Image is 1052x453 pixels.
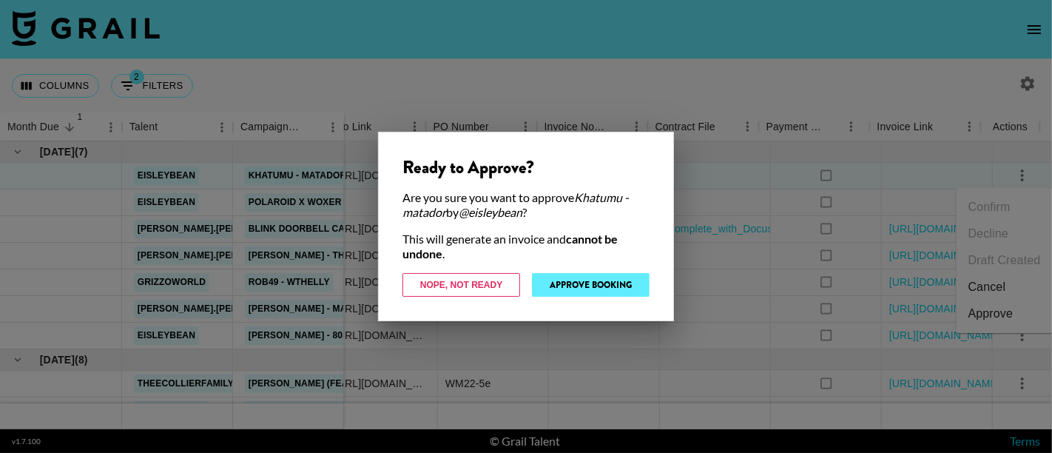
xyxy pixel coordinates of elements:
[402,190,629,219] em: Khatumu - matador
[402,190,650,220] div: Are you sure you want to approve by ?
[402,273,520,297] button: Nope, Not Ready
[402,232,650,261] div: This will generate an invoice and .
[459,205,522,219] em: @ eisleybean
[402,232,618,261] strong: cannot be undone
[532,273,650,297] button: Approve Booking
[402,156,650,178] div: Ready to Approve?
